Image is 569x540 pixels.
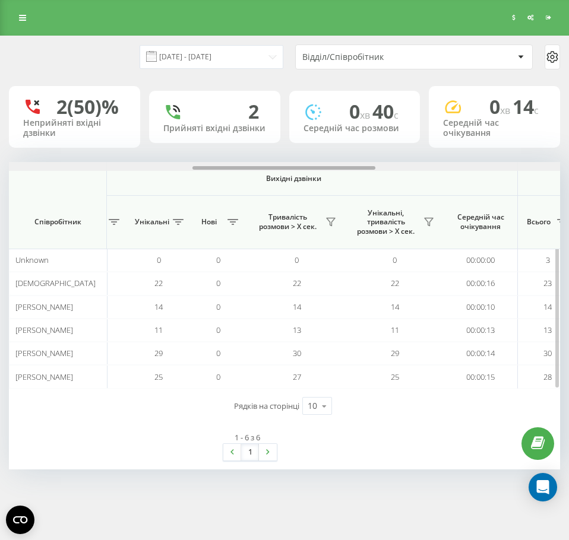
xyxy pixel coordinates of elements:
[154,301,163,312] span: 14
[543,278,552,288] span: 23
[135,217,169,227] span: Унікальні
[293,301,301,312] span: 14
[546,255,550,265] span: 3
[293,371,301,382] span: 27
[352,208,420,236] span: Унікальні, тривалість розмови > Х сек.
[293,278,301,288] span: 22
[524,217,554,227] span: Всього
[15,278,96,288] span: [DEMOGRAPHIC_DATA]
[216,325,220,335] span: 0
[97,174,490,183] span: Вихідні дзвінки
[500,104,513,117] span: хв
[234,400,299,412] span: Рядків на сторінці
[534,104,539,117] span: c
[15,348,73,358] span: [PERSON_NAME]
[254,212,322,231] span: Тривалість розмови > Х сек.
[513,94,539,119] span: 14
[391,325,399,335] span: 11
[6,506,34,534] button: Open CMP widget
[19,217,96,227] span: Співробітник
[56,96,119,118] div: 2 (50)%
[393,255,397,265] span: 0
[489,94,513,119] span: 0
[302,52,444,62] div: Відділ/Співробітник
[349,99,372,124] span: 0
[216,255,220,265] span: 0
[391,371,399,382] span: 25
[444,365,518,388] td: 00:00:15
[391,278,399,288] span: 22
[15,371,73,382] span: [PERSON_NAME]
[391,301,399,312] span: 14
[157,255,161,265] span: 0
[391,348,399,358] span: 29
[194,217,224,227] span: Нові
[444,272,518,295] td: 00:00:16
[444,296,518,319] td: 00:00:10
[453,212,508,231] span: Середній час очікування
[235,431,260,443] div: 1 - 6 з 6
[360,109,372,122] span: хв
[543,325,552,335] span: 13
[241,444,259,460] a: 1
[216,301,220,312] span: 0
[154,348,163,358] span: 29
[308,400,317,412] div: 10
[216,278,220,288] span: 0
[15,301,73,312] span: [PERSON_NAME]
[216,348,220,358] span: 0
[293,325,301,335] span: 13
[444,249,518,272] td: 00:00:00
[23,118,126,138] div: Неприйняті вхідні дзвінки
[154,371,163,382] span: 25
[543,348,552,358] span: 30
[529,473,557,501] div: Open Intercom Messenger
[543,301,552,312] span: 14
[163,123,266,134] div: Прийняті вхідні дзвінки
[543,371,552,382] span: 28
[394,109,399,122] span: c
[444,319,518,342] td: 00:00:13
[248,100,259,123] div: 2
[444,342,518,365] td: 00:00:14
[216,371,220,382] span: 0
[295,255,299,265] span: 0
[15,325,73,335] span: [PERSON_NAME]
[15,255,49,265] span: Unknown
[154,278,163,288] span: 22
[293,348,301,358] span: 30
[154,325,163,335] span: 11
[304,123,406,134] div: Середній час розмови
[372,99,399,124] span: 40
[443,118,546,138] div: Середній час очікування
